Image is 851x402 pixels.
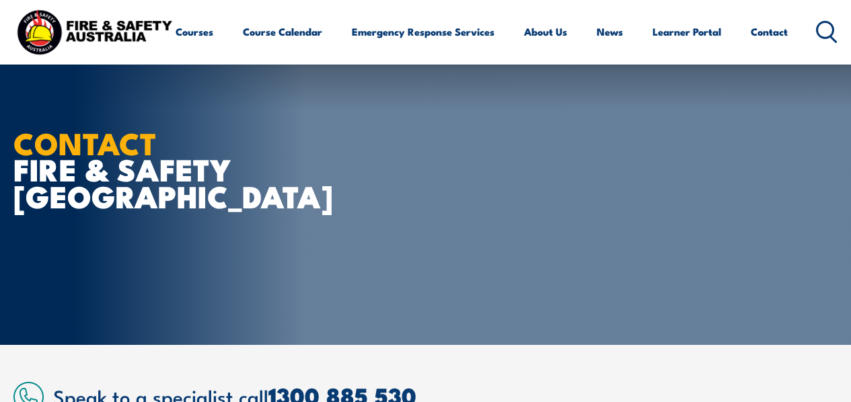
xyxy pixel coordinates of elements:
h1: FIRE & SAFETY [GEOGRAPHIC_DATA] [13,129,346,208]
a: Courses [176,15,213,48]
a: Learner Portal [653,15,721,48]
strong: CONTACT [13,119,157,165]
a: News [597,15,623,48]
a: Emergency Response Services [352,15,494,48]
a: Contact [751,15,788,48]
a: Course Calendar [243,15,322,48]
a: About Us [524,15,567,48]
